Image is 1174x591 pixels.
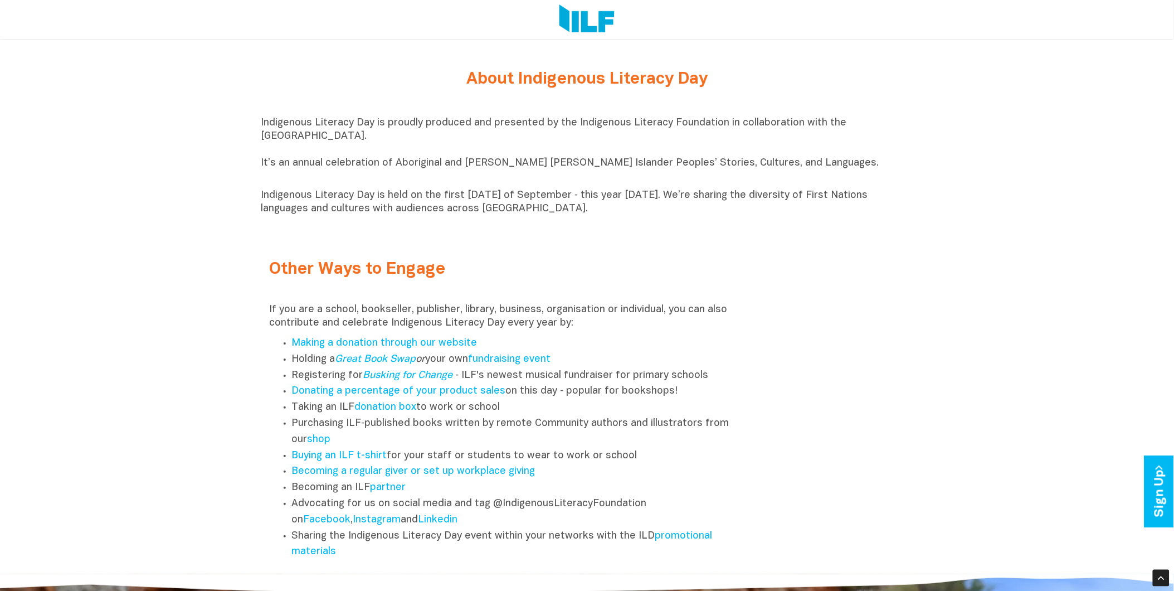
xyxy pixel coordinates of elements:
p: If you are a school, bookseller, publisher, library, business, organisation or individual, you ca... [270,303,742,330]
li: on this day ‑ popular for bookshops! [292,384,742,400]
li: Holding a your own [292,352,742,368]
li: Becoming an ILF [292,480,742,496]
li: for your staff or students to wear to work or school [292,448,742,464]
a: Facebook [304,515,351,525]
a: Donating a percentage of your product sales [292,386,506,396]
h2: Other Ways to Engage [270,260,742,279]
a: shop [308,435,331,444]
a: Instagram [353,515,401,525]
a: Becoming a regular giver or set up workplace giving [292,467,535,476]
li: Sharing the Indigenous Literacy Day event within your networks with the ILD [292,529,742,561]
a: Great Book Swap [335,355,416,364]
li: Purchasing ILF‑published books written by remote Community authors and illustrators from our [292,416,742,448]
p: Indigenous Literacy Day is proudly produced and presented by the Indigenous Literacy Foundation i... [261,117,913,183]
a: Linkedin [418,515,458,525]
div: Scroll Back to Top [1153,570,1170,587]
a: fundraising event [469,355,551,364]
a: partner [371,483,406,492]
a: Busking for Change [363,371,453,380]
h2: About Indigenous Literacy Day [378,70,796,89]
a: Buying an ILF t-shirt [292,451,387,461]
li: Registering for ‑ ILF's newest musical fundraiser for primary schools [292,368,742,384]
img: Logo [559,4,615,35]
p: Indigenous Literacy Day is held on the first [DATE] of September ‑ this year [DATE]. We’re sharin... [261,189,913,216]
a: Making a donation through our website [292,338,478,348]
li: Taking an ILF to work or school [292,400,742,416]
em: or [335,355,426,364]
a: donation box [355,403,417,412]
li: Advocating for us on social media and tag @IndigenousLiteracyFoundation on , and [292,496,742,529]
